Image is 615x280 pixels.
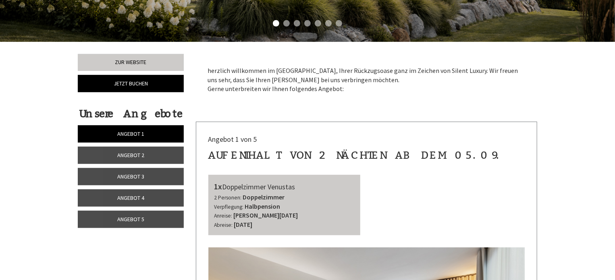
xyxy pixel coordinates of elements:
[117,194,144,201] span: Angebot 4
[245,202,280,210] b: Halbpension
[214,181,222,191] b: 1x
[243,193,285,201] b: Doppelzimmer
[214,212,233,219] small: Anreise:
[78,106,184,121] div: Unsere Angebote
[214,194,242,201] small: 2 Personen:
[214,181,355,193] div: Doppelzimmer Venustas
[214,203,244,210] small: Verpflegung:
[208,135,257,144] span: Angebot 1 von 5
[234,220,253,228] b: [DATE]
[117,130,144,137] span: Angebot 1
[117,216,144,223] span: Angebot 5
[78,75,184,92] a: Jetzt buchen
[214,222,233,228] small: Abreise:
[78,54,184,71] a: Zur Website
[234,211,298,219] b: [PERSON_NAME][DATE]
[117,173,144,180] span: Angebot 3
[208,148,504,163] div: aufenthalt von 2 nächten ab dem 05.09.
[117,151,144,159] span: Angebot 2
[208,66,526,94] p: herzlich willkommen im [GEOGRAPHIC_DATA], Ihrer Rückzugsoase ganz im Zeichen von Silent Luxury. W...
